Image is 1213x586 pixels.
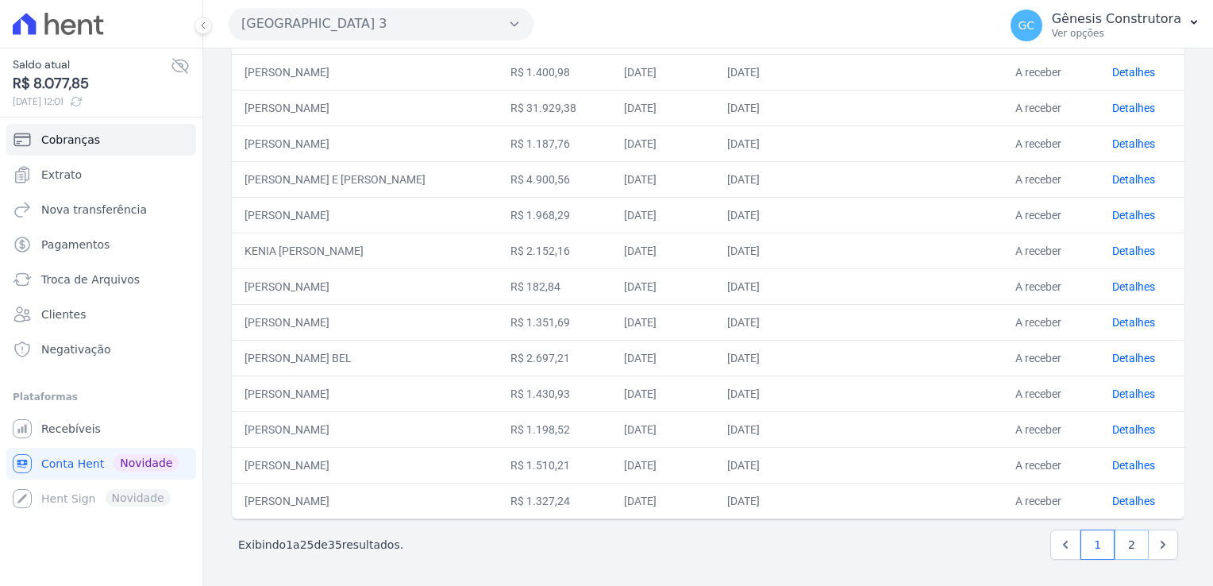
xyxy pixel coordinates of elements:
td: R$ 31.929,38 [498,90,611,125]
td: [DATE] [714,411,831,447]
td: [PERSON_NAME] [232,411,498,447]
td: R$ 1.351,69 [498,304,611,340]
td: [PERSON_NAME] [232,268,498,304]
td: [DATE] [714,125,831,161]
span: Clientes [41,306,86,322]
span: Cobranças [41,132,100,148]
a: 1 [1080,530,1115,560]
div: Plataformas [13,387,190,407]
a: Detalhes [1112,245,1155,257]
td: R$ 182,84 [498,268,611,304]
a: Detalhes [1112,102,1155,114]
td: R$ 1.198,52 [498,411,611,447]
td: A receber [1003,268,1099,304]
td: [PERSON_NAME] E [PERSON_NAME] [232,161,498,197]
a: Conta Hent Novidade [6,448,196,480]
td: [DATE] [714,376,831,411]
td: [PERSON_NAME] [232,125,498,161]
p: Gênesis Construtora [1052,11,1181,27]
p: Ver opções [1052,27,1181,40]
button: GC Gênesis Construtora Ver opções [998,3,1213,48]
a: Clientes [6,299,196,330]
td: [DATE] [611,90,714,125]
nav: Sidebar [13,124,190,515]
a: Detalhes [1112,495,1155,507]
td: A receber [1003,54,1099,90]
td: R$ 1.430,93 [498,376,611,411]
button: [GEOGRAPHIC_DATA] 3 [229,8,533,40]
a: Extrato [6,159,196,191]
a: Negativação [6,333,196,365]
td: [DATE] [714,54,831,90]
td: [DATE] [611,447,714,483]
td: R$ 1.400,98 [498,54,611,90]
td: [DATE] [611,197,714,233]
a: Recebíveis [6,413,196,445]
a: Detalhes [1112,352,1155,364]
a: Detalhes [1112,173,1155,186]
p: Exibindo a de resultados. [238,537,403,553]
span: Troca de Arquivos [41,272,140,287]
td: [DATE] [611,125,714,161]
td: KENIA [PERSON_NAME] [232,233,498,268]
a: 2 [1115,530,1149,560]
td: [DATE] [714,90,831,125]
td: [DATE] [611,483,714,519]
td: [DATE] [714,304,831,340]
a: Next [1148,530,1178,560]
td: R$ 4.900,56 [498,161,611,197]
td: [DATE] [714,161,831,197]
td: A receber [1003,90,1099,125]
span: Saldo atual [13,56,171,73]
a: Cobranças [6,124,196,156]
span: 1 [286,538,293,551]
td: [DATE] [611,233,714,268]
td: [DATE] [611,268,714,304]
td: [DATE] [714,233,831,268]
td: R$ 1.187,76 [498,125,611,161]
td: [PERSON_NAME] [232,54,498,90]
span: 35 [328,538,342,551]
td: A receber [1003,447,1099,483]
td: [PERSON_NAME] [232,197,498,233]
td: A receber [1003,304,1099,340]
td: R$ 2.152,16 [498,233,611,268]
td: A receber [1003,233,1099,268]
td: A receber [1003,376,1099,411]
span: Recebíveis [41,421,101,437]
td: [DATE] [714,340,831,376]
td: [PERSON_NAME] [232,483,498,519]
td: [DATE] [714,197,831,233]
td: [PERSON_NAME] [232,376,498,411]
span: Conta Hent [41,456,104,472]
td: [PERSON_NAME] [232,304,498,340]
td: [PERSON_NAME] [232,90,498,125]
a: Detalhes [1112,423,1155,436]
td: R$ 1.510,21 [498,447,611,483]
td: [DATE] [611,161,714,197]
td: [DATE] [611,376,714,411]
td: A receber [1003,411,1099,447]
td: [DATE] [714,483,831,519]
td: [DATE] [611,54,714,90]
td: A receber [1003,125,1099,161]
td: [PERSON_NAME] BEL [232,340,498,376]
td: R$ 1.968,29 [498,197,611,233]
td: R$ 1.327,24 [498,483,611,519]
span: Novidade [114,454,179,472]
span: Extrato [41,167,82,183]
td: A receber [1003,483,1099,519]
a: Troca de Arquivos [6,264,196,295]
a: Detalhes [1112,66,1155,79]
span: [DATE] 12:01 [13,94,171,109]
td: [DATE] [611,411,714,447]
td: [DATE] [714,447,831,483]
span: 25 [300,538,314,551]
a: Detalhes [1112,387,1155,400]
span: Pagamentos [41,237,110,253]
td: R$ 2.697,21 [498,340,611,376]
span: Nova transferência [41,202,147,218]
a: Detalhes [1112,209,1155,222]
a: Detalhes [1112,459,1155,472]
a: Previous [1050,530,1080,560]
